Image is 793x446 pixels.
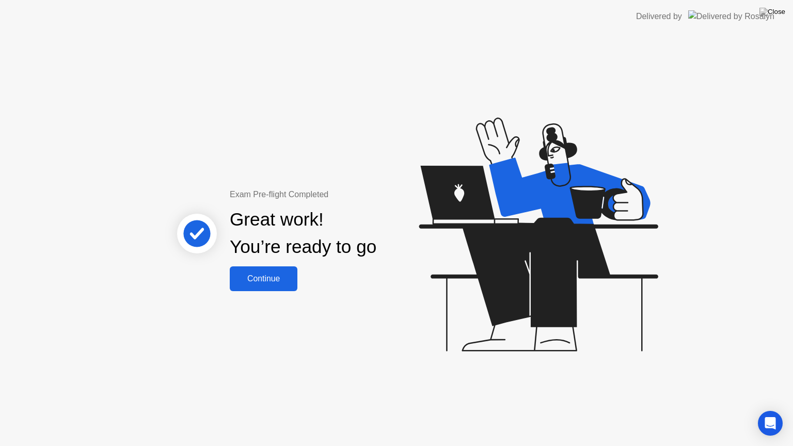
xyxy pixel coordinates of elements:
[758,411,783,436] div: Open Intercom Messenger
[230,188,443,201] div: Exam Pre-flight Completed
[230,206,376,261] div: Great work! You’re ready to go
[230,266,297,291] button: Continue
[233,274,294,283] div: Continue
[636,10,682,23] div: Delivered by
[759,8,785,16] img: Close
[688,10,774,22] img: Delivered by Rosalyn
